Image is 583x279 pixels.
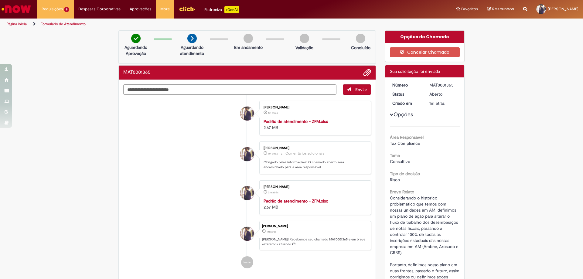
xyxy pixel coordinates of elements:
a: Padrão de atendimento - ZFM.xlsx [264,119,328,124]
div: Gabriel Rodrigues Barao [240,227,254,241]
a: Formulário de Atendimento [41,22,86,26]
p: Concluído [351,45,370,51]
div: Gabriel Rodrigues Barao [240,107,254,121]
p: [PERSON_NAME]! Recebemos seu chamado MAT0001365 e em breve estaremos atuando. [262,237,368,247]
textarea: Digite sua mensagem aqui... [123,84,336,95]
img: check-circle-green.png [131,34,141,43]
span: Aprovações [130,6,151,12]
a: Padrão de atendimento - ZFM.xlsx [264,198,328,204]
img: img-circle-grey.png [356,34,365,43]
span: 8 [64,7,69,12]
time: 28/08/2025 13:29:59 [267,230,276,233]
button: Cancelar Chamado [390,47,460,57]
a: Página inicial [7,22,28,26]
li: Gabriel Rodrigues Barao [123,221,371,250]
a: Rascunhos [487,6,514,12]
div: Aberto [429,91,458,97]
span: Favoritos [461,6,478,12]
span: Tax Compliance [390,141,420,146]
p: Em andamento [234,44,263,50]
span: Requisições [42,6,63,12]
h2: MAT0001365 Histórico de tíquete [123,70,151,75]
span: Sua solicitação foi enviada [390,69,440,74]
span: 2m atrás [268,191,278,194]
div: [PERSON_NAME] [264,106,365,109]
div: Padroniza [204,6,239,13]
div: 2.67 MB [264,118,365,131]
button: Enviar [343,84,371,95]
div: 2.67 MB [264,198,365,210]
span: Rascunhos [492,6,514,12]
time: 28/08/2025 13:29:59 [429,100,445,106]
span: 1m atrás [268,152,278,155]
div: MAT0001365 [429,82,458,88]
b: Breve Relato [390,189,414,195]
span: [PERSON_NAME] [548,6,578,12]
img: img-circle-grey.png [300,34,309,43]
div: Opções do Chamado [385,31,465,43]
div: [PERSON_NAME] [264,146,365,150]
span: 1m atrás [268,111,278,115]
p: Validação [295,45,313,51]
p: +GenAi [224,6,239,13]
dt: Número [388,82,425,88]
span: More [160,6,170,12]
span: Consultivo [390,159,410,164]
img: click_logo_yellow_360x200.png [179,4,195,13]
time: 28/08/2025 13:29:59 [268,152,278,155]
p: Obrigado pelas informações! O chamado aberto será encaminhado para a área responsável. [264,160,365,169]
div: Gabriel Rodrigues Barao [240,147,254,161]
img: ServiceNow [1,3,32,15]
button: Adicionar anexos [363,69,371,77]
span: 1m atrás [429,100,445,106]
div: 28/08/2025 13:29:59 [429,100,458,106]
span: 1m atrás [267,230,276,233]
ul: Trilhas de página [5,19,384,30]
img: arrow-next.png [187,34,197,43]
dt: Status [388,91,425,97]
p: Aguardando Aprovação [121,44,151,56]
div: [PERSON_NAME] [262,224,368,228]
img: img-circle-grey.png [244,34,253,43]
b: Área Responsável [390,134,424,140]
div: [PERSON_NAME] [264,185,365,189]
small: Comentários adicionais [285,151,324,156]
time: 28/08/2025 13:29:00 [268,191,278,194]
p: Aguardando atendimento [177,44,207,56]
dt: Criado em [388,100,425,106]
time: 28/08/2025 13:29:59 [268,111,278,115]
span: Risco [390,177,400,182]
b: Tema [390,153,400,158]
span: Despesas Corporativas [78,6,121,12]
b: Tipo de decisão [390,171,420,176]
ul: Histórico de tíquete [123,95,371,274]
span: Enviar [355,87,367,92]
div: Gabriel Rodrigues Barao [240,186,254,200]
